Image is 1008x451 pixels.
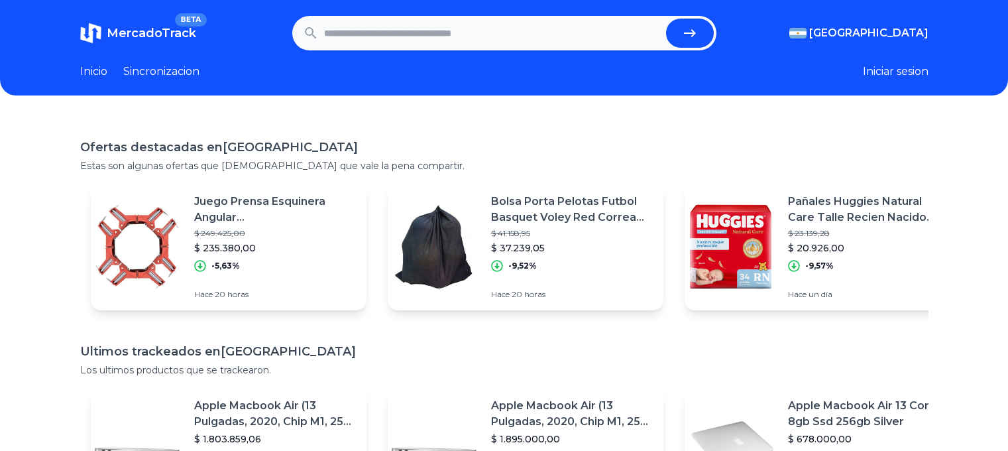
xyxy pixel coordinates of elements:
p: Estas son algunas ofertas que [DEMOGRAPHIC_DATA] que vale la pena compartir. [80,159,928,172]
img: Featured image [91,200,184,293]
img: Argentina [789,28,807,38]
img: MercadoTrack [80,23,101,44]
p: -9,57% [805,261,834,271]
a: MercadoTrackBETA [80,23,196,44]
p: Hace 20 horas [194,289,356,300]
p: -5,63% [211,261,240,271]
p: Pañales Huggies Natural Care Talle Recien Nacido X34 Un. [788,194,950,225]
p: Hace un día [788,289,950,300]
p: $ 678.000,00 [788,432,950,446]
p: $ 1.895.000,00 [491,432,653,446]
a: Inicio [80,64,107,80]
span: MercadoTrack [107,26,196,40]
p: -9,52% [508,261,537,271]
a: Sincronizacion [123,64,199,80]
p: $ 41.158,95 [491,228,653,239]
p: $ 1.803.859,06 [194,432,356,446]
p: Apple Macbook Air (13 Pulgadas, 2020, Chip M1, 256 Gb De Ssd, 8 Gb De Ram) - Plata [491,398,653,430]
p: Hace 20 horas [491,289,653,300]
p: Apple Macbook Air 13 Core I5 8gb Ssd 256gb Silver [788,398,950,430]
span: BETA [175,13,206,27]
a: Featured imageBolsa Porta Pelotas Futbol Basquet Voley Red Correa Mediana$ 41.158,95$ 37.239,05-9... [388,183,663,310]
button: [GEOGRAPHIC_DATA] [789,25,928,41]
p: Apple Macbook Air (13 Pulgadas, 2020, Chip M1, 256 Gb De Ssd, 8 Gb De Ram) - Plata [194,398,356,430]
a: Featured imagePañales Huggies Natural Care Talle Recien Nacido X34 Un.$ 23.139,28$ 20.926,00-9,57... [685,183,960,310]
a: Featured imageJuego Prensa Esquinera Angular [GEOGRAPHIC_DATA] Encuadrar 90º X 4$ 249.425,00$ 235... [91,183,366,310]
p: $ 20.926,00 [788,241,950,255]
p: $ 235.380,00 [194,241,356,255]
p: $ 249.425,00 [194,228,356,239]
h1: Ofertas destacadas en [GEOGRAPHIC_DATA] [80,138,928,157]
span: [GEOGRAPHIC_DATA] [809,25,928,41]
p: Bolsa Porta Pelotas Futbol Basquet Voley Red Correa Mediana [491,194,653,225]
p: Los ultimos productos que se trackearon. [80,363,928,377]
p: Juego Prensa Esquinera Angular [GEOGRAPHIC_DATA] Encuadrar 90º X 4 [194,194,356,225]
h1: Ultimos trackeados en [GEOGRAPHIC_DATA] [80,342,928,361]
button: Iniciar sesion [863,64,928,80]
img: Featured image [388,200,480,293]
p: $ 23.139,28 [788,228,950,239]
img: Featured image [685,200,777,293]
p: $ 37.239,05 [491,241,653,255]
